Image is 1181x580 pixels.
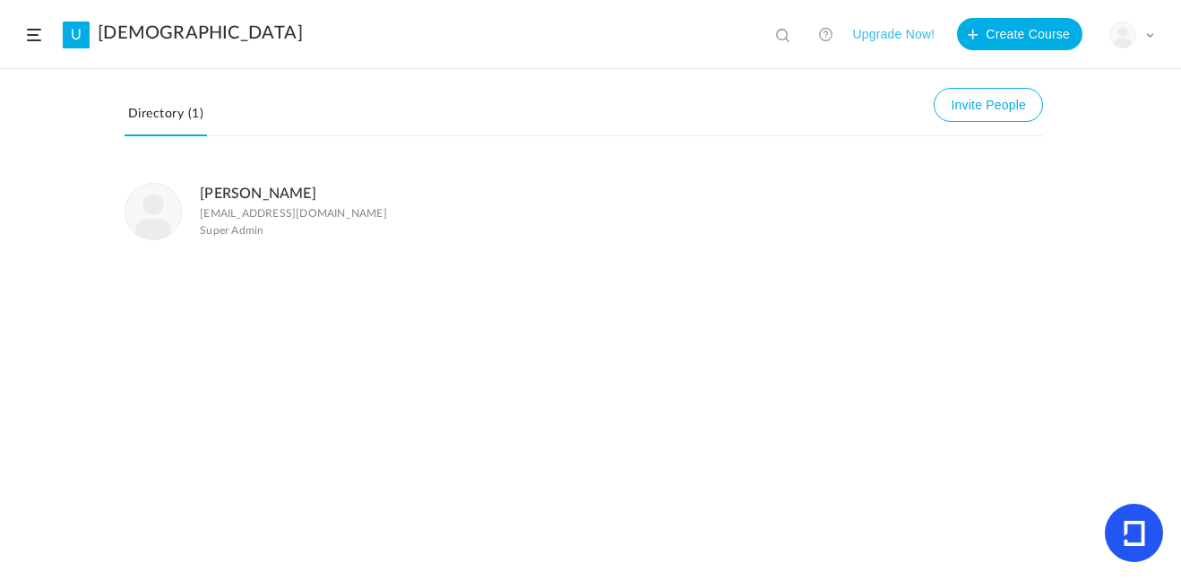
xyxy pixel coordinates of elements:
[125,102,207,136] a: Directory (1)
[852,18,935,50] button: Upgrade Now!
[63,22,90,48] a: U
[934,88,1043,122] button: Invite People
[98,22,303,44] a: [DEMOGRAPHIC_DATA]
[200,224,263,237] span: Super Admin
[200,186,316,201] a: [PERSON_NAME]
[1110,22,1135,48] img: user-image.png
[200,207,387,220] p: [EMAIL_ADDRESS][DOMAIN_NAME]
[957,18,1082,50] button: Create Course
[125,184,181,239] img: user-image.png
